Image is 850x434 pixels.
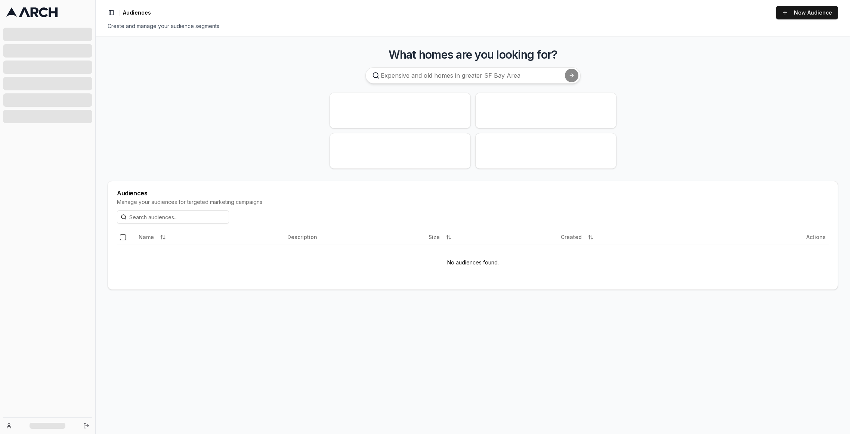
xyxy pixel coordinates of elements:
input: Expensive and old homes in greater SF Bay Area [365,67,581,84]
div: Name [139,231,281,243]
h3: What homes are you looking for? [108,48,838,61]
td: No audiences found. [117,245,829,280]
div: Audiences [117,190,829,196]
div: Manage your audiences for targeted marketing campaigns [117,198,829,206]
div: Created [561,231,726,243]
span: Audiences [123,9,151,16]
th: Actions [729,230,829,245]
button: Log out [81,421,92,431]
input: Search audiences... [117,210,229,224]
div: Create and manage your audience segments [108,22,838,30]
div: Size [429,231,555,243]
nav: breadcrumb [123,9,151,16]
a: New Audience [776,6,838,19]
th: Description [284,230,426,245]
